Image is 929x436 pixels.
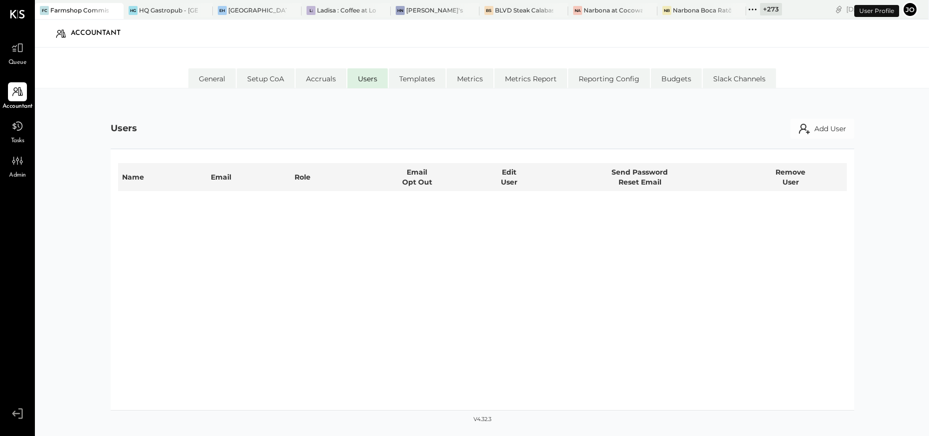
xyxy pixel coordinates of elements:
[389,68,446,88] li: Templates
[902,1,918,17] button: Jo
[218,6,227,15] div: EH
[834,4,844,14] div: copy link
[111,122,137,135] div: Users
[473,163,545,191] th: Edit User
[317,6,375,14] div: Ladisa : Coffee at Lola's
[8,58,27,67] span: Queue
[0,82,34,111] a: Accountant
[735,163,846,191] th: Remove User
[361,163,472,191] th: Email Opt Out
[291,163,361,191] th: Role
[662,6,671,15] div: NB
[846,4,900,14] div: [DATE]
[568,68,650,88] li: Reporting Config
[494,68,567,88] li: Metrics Report
[673,6,731,14] div: Narbona Boca Ratōn
[50,6,109,14] div: Farmshop Commissary
[40,6,49,15] div: FC
[447,68,493,88] li: Metrics
[545,163,735,191] th: Send Password Reset Email
[703,68,776,88] li: Slack Channels
[760,3,782,15] div: + 273
[129,6,138,15] div: HG
[406,6,464,14] div: [PERSON_NAME]'s Nashville
[0,38,34,67] a: Queue
[584,6,642,14] div: Narbona at Cocowalk LLC
[296,68,346,88] li: Accruals
[207,163,291,191] th: Email
[484,6,493,15] div: BS
[237,68,295,88] li: Setup CoA
[0,117,34,146] a: Tasks
[11,137,24,146] span: Tasks
[139,6,197,14] div: HQ Gastropub - [GEOGRAPHIC_DATA]
[228,6,287,14] div: [GEOGRAPHIC_DATA]
[573,6,582,15] div: Na
[790,119,854,139] button: Add User
[396,6,405,15] div: HN
[188,68,236,88] li: General
[9,171,26,180] span: Admin
[118,163,206,191] th: Name
[2,102,33,111] span: Accountant
[495,6,553,14] div: BLVD Steak Calabasas
[473,416,491,424] div: v 4.32.3
[854,5,899,17] div: User Profile
[347,68,388,88] li: Users
[0,151,34,180] a: Admin
[71,25,131,41] div: Accountant
[651,68,702,88] li: Budgets
[307,6,315,15] div: L:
